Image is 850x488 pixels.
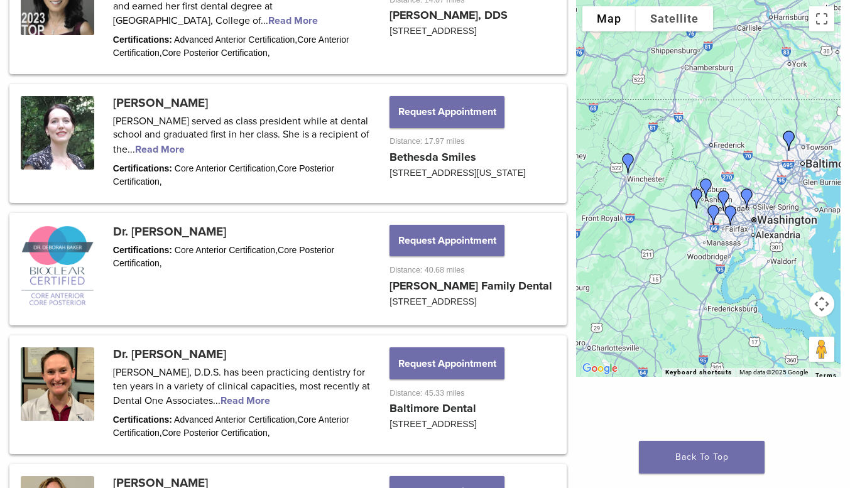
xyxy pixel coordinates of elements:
div: Dr. Maya Bachour [691,173,721,203]
div: Dr. Shane Costa [682,183,712,214]
button: Show street map [582,6,636,31]
div: Dr. Maribel Vann [716,200,746,230]
span: Map data ©2025 Google [739,369,808,376]
div: Dr. Komal Karmacharya [699,200,729,230]
img: Google [579,361,621,377]
button: Request Appointment [390,225,504,256]
button: Drag Pegman onto the map to open Street View [809,337,834,362]
a: Back To Top [639,441,765,474]
a: Terms [815,372,837,379]
button: Request Appointment [390,347,504,379]
div: Dr. Iris Navabi [732,183,762,214]
button: Toggle fullscreen view [809,6,834,31]
a: Open this area in Google Maps (opens a new window) [579,361,621,377]
button: Keyboard shortcuts [665,368,732,377]
button: Show satellite imagery [636,6,713,31]
div: Dr. Shane Costa [709,185,739,215]
div: Dr. Yelena Shirkin [774,126,804,156]
div: Dr. Deborah Baker [613,148,643,178]
button: Request Appointment [390,96,504,127]
button: Map camera controls [809,291,834,317]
